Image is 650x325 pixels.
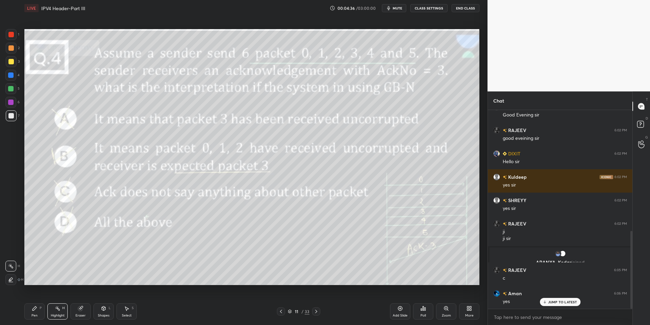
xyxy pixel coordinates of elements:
div: LIVE [24,4,39,12]
div: Highlight [51,314,65,317]
div: 4 [5,70,20,81]
button: mute [382,4,406,12]
div: 6 [5,97,20,108]
div: 6:02 PM [614,175,627,179]
img: c7c72b520b1e4c44bbc66ffd07f6bb62.jpg [493,150,500,157]
div: P [40,306,42,310]
div: Add Slide [393,314,408,317]
div: 5 [5,83,20,94]
h6: Kuldeep [507,173,527,180]
div: Hello sir [503,158,627,165]
div: 6:02 PM [614,152,627,156]
div: ji [503,229,627,235]
div: H [62,306,65,310]
p: JUMP TO LATEST [548,300,577,304]
div: yes sir [503,205,627,212]
img: iconic-dark.1390631f.png [600,175,613,179]
img: 8a7ccf06135c469fa8f7bcdf48b07b1b.png [555,250,561,257]
img: 3 [559,250,566,257]
span: mute [393,6,402,10]
div: 1 [6,29,19,40]
p: ARANYA, Kedar [494,260,627,265]
div: ji sir [503,235,627,242]
img: default.png [493,197,500,204]
button: CLASS SETTINGS [410,4,448,12]
span: joined [571,259,585,265]
button: End Class [452,4,479,12]
img: no-rating-badge.077c3623.svg [503,175,507,179]
img: shiftIcon.72a6c929.svg [18,278,20,281]
div: Good Evening sir [503,112,627,118]
h4: IPV4 Header-Part III [41,5,85,12]
h6: RAJEEV [507,127,526,134]
div: yes [503,298,627,305]
div: good eveining sir [503,135,627,142]
img: 502763f7de534305ba91f5db60a7fe41.jpg [493,220,500,227]
div: grid [488,110,632,309]
div: 6:02 PM [614,222,627,226]
p: Chat [488,92,510,110]
p: H [18,264,20,268]
img: default.png [493,174,500,180]
img: 502763f7de534305ba91f5db60a7fe41.jpg [493,267,500,274]
h6: Aman [507,290,522,297]
div: 3 [6,56,20,67]
img: no-rating-badge.077c3623.svg [503,199,507,202]
img: no-rating-badge.077c3623.svg [503,268,507,272]
div: 11 [293,309,300,313]
div: Poll [420,314,426,317]
div: c [503,275,627,282]
div: yes sir [503,182,627,189]
img: no-rating-badge.077c3623.svg [503,292,507,296]
div: Pen [31,314,38,317]
h6: RAJEEV [507,266,526,274]
h6: SHREYY [507,197,526,204]
div: 7 [6,110,20,121]
h6: RAJEEV [507,220,526,227]
div: S [132,306,134,310]
div: More [465,314,474,317]
img: no-rating-badge.077c3623.svg [503,129,507,132]
div: 6:02 PM [614,128,627,132]
div: L [109,306,111,310]
img: f9af2e4f399b4eb8902959efbb0448c1.jpg [493,290,500,297]
div: Select [122,314,132,317]
img: no-rating-badge.077c3623.svg [503,222,507,226]
p: T [646,97,648,102]
div: 33 [305,308,309,315]
div: 6:06 PM [614,291,627,296]
p: G [645,135,648,140]
div: 6:02 PM [614,198,627,202]
p: D [646,116,648,121]
p: H [21,278,23,281]
div: Eraser [75,314,86,317]
div: Shapes [98,314,109,317]
h6: DIXIT [507,150,520,157]
div: Zoom [442,314,451,317]
div: / [301,309,303,313]
img: 502763f7de534305ba91f5db60a7fe41.jpg [493,127,500,134]
img: Learner_Badge_beginner_1_8b307cf2a0.svg [503,152,507,156]
div: 6:05 PM [614,268,627,272]
div: 2 [6,43,20,53]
